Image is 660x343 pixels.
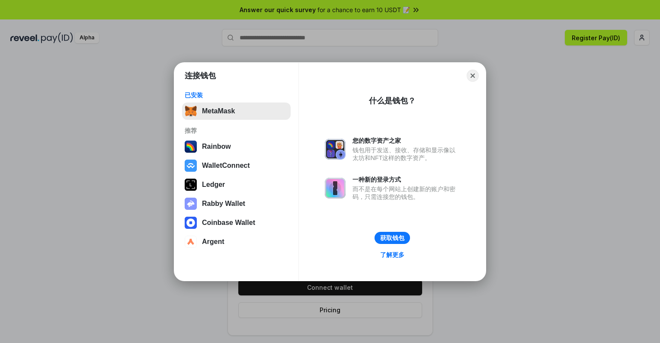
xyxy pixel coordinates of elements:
a: 了解更多 [375,249,410,260]
div: Argent [202,238,224,246]
div: 钱包用于发送、接收、存储和显示像以太坊和NFT这样的数字资产。 [352,146,460,162]
div: 而不是在每个网站上创建新的账户和密码，只需连接您的钱包。 [352,185,460,201]
button: Ledger [182,176,291,193]
img: svg+xml,%3Csvg%20xmlns%3D%22http%3A%2F%2Fwww.w3.org%2F2000%2Fsvg%22%20fill%3D%22none%22%20viewBox... [185,198,197,210]
div: Coinbase Wallet [202,219,255,227]
button: Close [467,70,479,82]
div: Rabby Wallet [202,200,245,208]
div: 已安装 [185,91,288,99]
div: 什么是钱包？ [369,96,416,106]
img: svg+xml,%3Csvg%20xmlns%3D%22http%3A%2F%2Fwww.w3.org%2F2000%2Fsvg%22%20width%3D%2228%22%20height%3... [185,179,197,191]
div: Ledger [202,181,225,189]
div: 一种新的登录方式 [352,176,460,183]
div: 获取钱包 [380,234,404,242]
button: Rainbow [182,138,291,155]
div: 推荐 [185,127,288,135]
h1: 连接钱包 [185,71,216,81]
div: Rainbow [202,143,231,151]
button: Coinbase Wallet [182,214,291,231]
img: svg+xml,%3Csvg%20fill%3D%22none%22%20height%3D%2233%22%20viewBox%3D%220%200%2035%2033%22%20width%... [185,105,197,117]
button: Argent [182,233,291,250]
button: WalletConnect [182,157,291,174]
button: 获取钱包 [375,232,410,244]
div: MetaMask [202,107,235,115]
button: MetaMask [182,103,291,120]
img: svg+xml,%3Csvg%20width%3D%2228%22%20height%3D%2228%22%20viewBox%3D%220%200%2028%2028%22%20fill%3D... [185,217,197,229]
div: 了解更多 [380,251,404,259]
div: 您的数字资产之家 [352,137,460,144]
img: svg+xml,%3Csvg%20width%3D%2228%22%20height%3D%2228%22%20viewBox%3D%220%200%2028%2028%22%20fill%3D... [185,236,197,248]
div: WalletConnect [202,162,250,170]
img: svg+xml,%3Csvg%20width%3D%22120%22%20height%3D%22120%22%20viewBox%3D%220%200%20120%20120%22%20fil... [185,141,197,153]
button: Rabby Wallet [182,195,291,212]
img: svg+xml,%3Csvg%20xmlns%3D%22http%3A%2F%2Fwww.w3.org%2F2000%2Fsvg%22%20fill%3D%22none%22%20viewBox... [325,178,346,199]
img: svg+xml,%3Csvg%20width%3D%2228%22%20height%3D%2228%22%20viewBox%3D%220%200%2028%2028%22%20fill%3D... [185,160,197,172]
img: svg+xml,%3Csvg%20xmlns%3D%22http%3A%2F%2Fwww.w3.org%2F2000%2Fsvg%22%20fill%3D%22none%22%20viewBox... [325,139,346,160]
